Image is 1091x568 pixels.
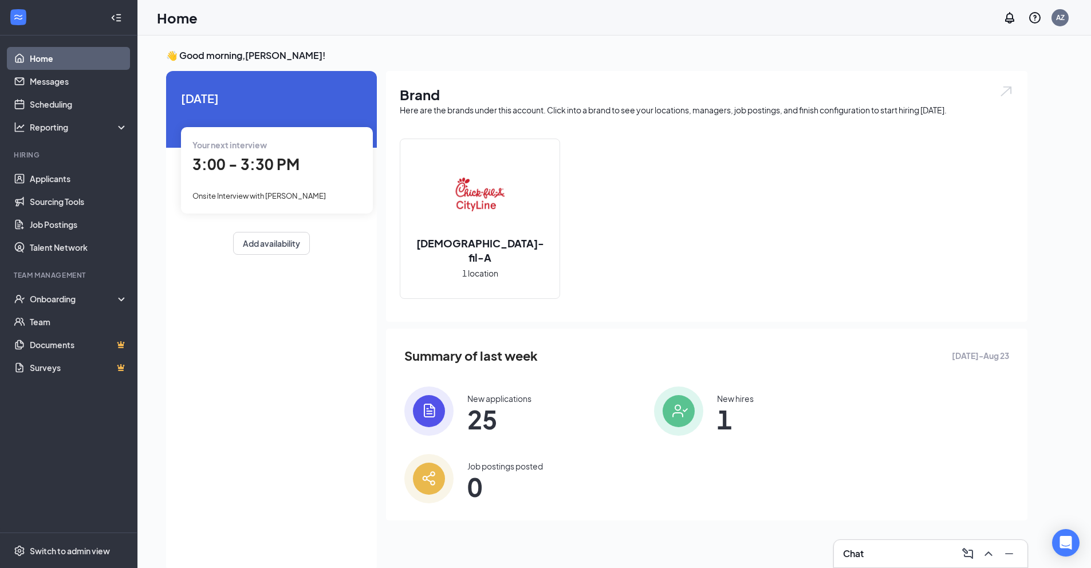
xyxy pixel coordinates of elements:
span: 1 [717,409,754,429]
svg: WorkstreamLogo [13,11,24,23]
a: Home [30,47,128,70]
span: Onsite Interview with [PERSON_NAME] [192,191,326,200]
h1: Brand [400,85,1014,104]
img: Chick-fil-A [443,158,517,231]
h3: 👋 Good morning, [PERSON_NAME] ! [166,49,1027,62]
svg: UserCheck [14,293,25,305]
a: Talent Network [30,236,128,259]
div: AZ [1056,13,1065,22]
div: Team Management [14,270,125,280]
svg: QuestionInfo [1028,11,1042,25]
div: New applications [467,393,531,404]
div: Here are the brands under this account. Click into a brand to see your locations, managers, job p... [400,104,1014,116]
div: Hiring [14,150,125,160]
span: 3:00 - 3:30 PM [192,155,300,173]
a: Sourcing Tools [30,190,128,213]
img: open.6027fd2a22e1237b5b06.svg [999,85,1014,98]
a: Team [30,310,128,333]
svg: Notifications [1003,11,1017,25]
h1: Home [157,8,198,27]
svg: Minimize [1002,547,1016,561]
img: icon [404,386,454,436]
svg: ComposeMessage [961,547,975,561]
div: Reporting [30,121,128,133]
svg: Collapse [111,12,122,23]
span: [DATE] [181,89,362,107]
div: Open Intercom Messenger [1052,529,1080,557]
img: icon [404,454,454,503]
a: Scheduling [30,93,128,116]
a: Applicants [30,167,128,190]
img: icon [654,386,703,436]
span: Your next interview [192,140,267,150]
button: Add availability [233,232,310,255]
h3: Chat [843,547,864,560]
svg: Settings [14,545,25,557]
span: Summary of last week [404,346,538,366]
button: ComposeMessage [959,545,977,563]
span: [DATE] - Aug 23 [952,349,1009,362]
a: SurveysCrown [30,356,128,379]
h2: [DEMOGRAPHIC_DATA]-fil-A [400,236,560,265]
div: Switch to admin view [30,545,110,557]
div: Onboarding [30,293,118,305]
span: 1 location [462,267,498,279]
div: New hires [717,393,754,404]
a: DocumentsCrown [30,333,128,356]
button: Minimize [1000,545,1018,563]
svg: Analysis [14,121,25,133]
span: 25 [467,409,531,429]
span: 0 [467,476,543,497]
svg: ChevronUp [982,547,995,561]
a: Messages [30,70,128,93]
button: ChevronUp [979,545,998,563]
a: Job Postings [30,213,128,236]
div: Job postings posted [467,460,543,472]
